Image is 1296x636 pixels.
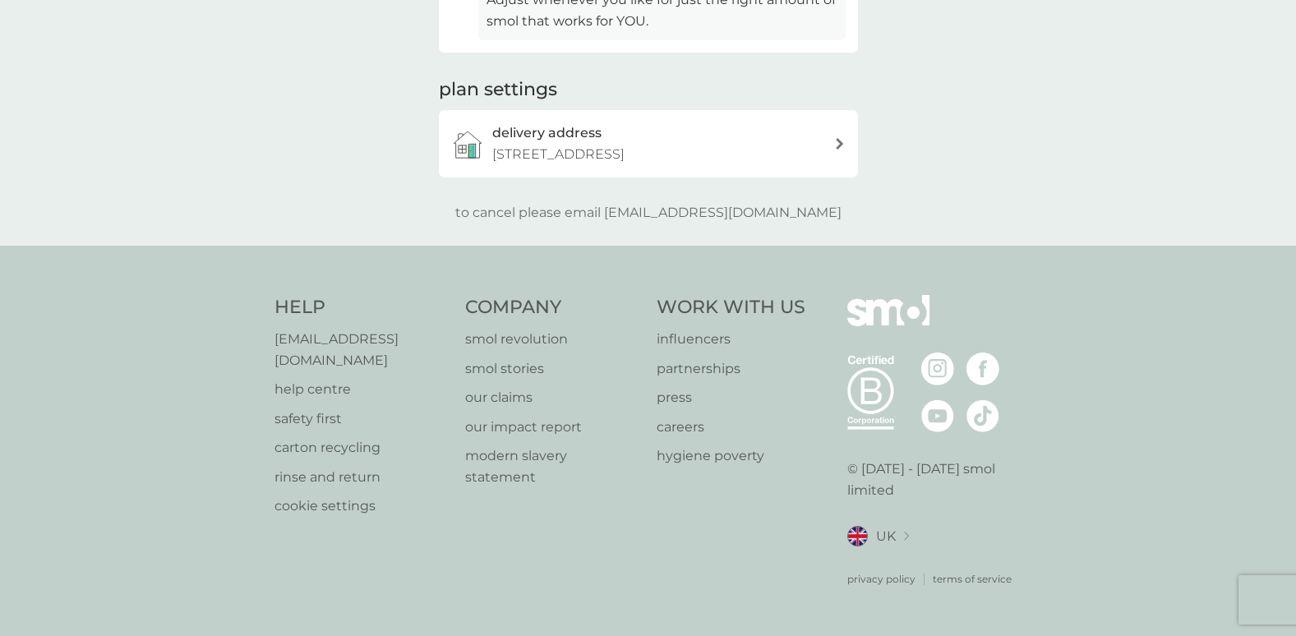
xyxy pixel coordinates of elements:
[847,295,929,351] img: smol
[966,399,999,432] img: visit the smol Tiktok page
[966,353,999,385] img: visit the smol Facebook page
[465,445,640,487] a: modern slavery statement
[439,77,557,103] h2: plan settings
[657,358,805,380] a: partnerships
[657,417,805,438] a: careers
[657,445,805,467] a: hygiene poverty
[492,144,625,165] p: [STREET_ADDRESS]
[465,295,640,320] h4: Company
[847,571,916,587] a: privacy policy
[274,495,450,517] a: cookie settings
[921,399,954,432] img: visit the smol Youtube page
[274,295,450,320] h4: Help
[657,329,805,350] a: influencers
[847,459,1022,500] p: © [DATE] - [DATE] smol limited
[657,295,805,320] h4: Work With Us
[274,329,450,371] a: [EMAIL_ADDRESS][DOMAIN_NAME]
[465,387,640,408] a: our claims
[492,122,602,144] h3: delivery address
[465,417,640,438] a: our impact report
[904,532,909,541] img: select a new location
[274,467,450,488] a: rinse and return
[847,526,868,546] img: UK flag
[274,437,450,459] a: carton recycling
[465,329,640,350] a: smol revolution
[876,526,896,547] span: UK
[274,408,450,430] a: safety first
[274,379,450,400] a: help centre
[921,353,954,385] img: visit the smol Instagram page
[657,387,805,408] a: press
[933,571,1012,587] a: terms of service
[465,358,640,380] a: smol stories
[455,202,842,224] p: to cancel please email [EMAIL_ADDRESS][DOMAIN_NAME]
[439,110,858,177] a: delivery address[STREET_ADDRESS]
